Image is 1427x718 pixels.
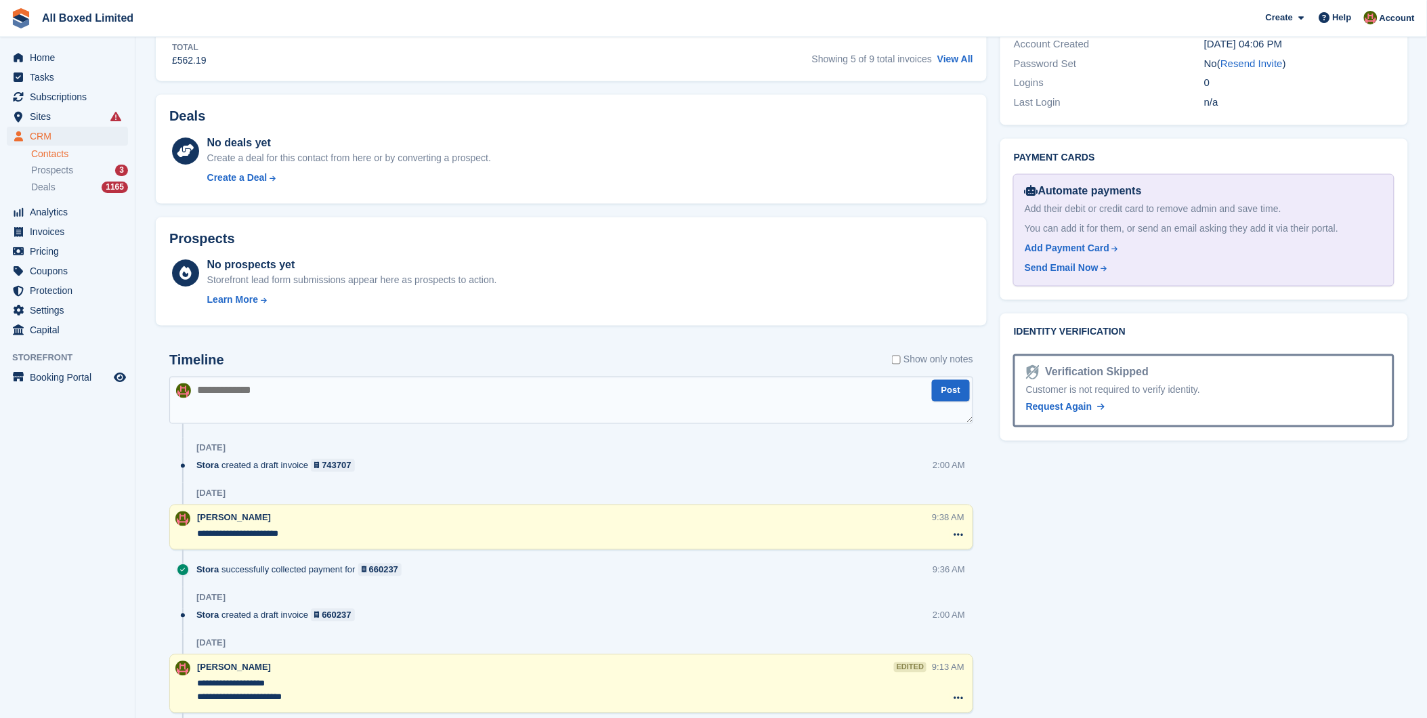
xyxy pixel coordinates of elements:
[169,108,205,124] h2: Deals
[12,351,135,364] span: Storefront
[197,513,271,523] span: [PERSON_NAME]
[31,181,56,194] span: Deals
[933,564,965,576] div: 9:36 AM
[207,293,258,307] div: Learn More
[30,261,111,280] span: Coupons
[172,41,207,54] div: Total
[7,107,128,126] a: menu
[311,609,355,622] a: 660237
[892,353,901,367] input: Show only notes
[196,593,226,604] div: [DATE]
[1025,241,1109,255] div: Add Payment Card
[311,459,355,472] a: 743707
[30,301,111,320] span: Settings
[1333,11,1352,24] span: Help
[207,171,491,185] a: Create a Deal
[1220,58,1283,69] a: Resend Invite
[7,301,128,320] a: menu
[933,459,965,472] div: 2:00 AM
[196,443,226,454] div: [DATE]
[169,231,235,247] h2: Prospects
[30,281,111,300] span: Protection
[7,368,128,387] a: menu
[37,7,139,29] a: All Boxed Limited
[7,87,128,106] a: menu
[175,511,190,526] img: Sharon Hawkins
[196,459,219,472] span: Stora
[7,203,128,221] a: menu
[31,163,128,177] a: Prospects 3
[31,148,128,161] a: Contacts
[172,54,207,68] div: £562.19
[1380,12,1415,25] span: Account
[1025,202,1383,216] div: Add their debit or credit card to remove admin and save time.
[1014,75,1204,91] div: Logins
[112,369,128,385] a: Preview store
[30,48,111,67] span: Home
[30,87,111,106] span: Subscriptions
[207,293,497,307] a: Learn More
[196,488,226,499] div: [DATE]
[30,242,111,261] span: Pricing
[933,609,965,622] div: 2:00 AM
[197,662,271,673] span: [PERSON_NAME]
[1204,56,1394,72] div: No
[7,127,128,146] a: menu
[937,54,973,64] a: View All
[1014,56,1204,72] div: Password Set
[1025,241,1378,255] a: Add Payment Card
[7,281,128,300] a: menu
[1014,152,1394,163] h2: Payment cards
[1217,58,1286,69] span: ( )
[115,165,128,176] div: 3
[30,222,111,241] span: Invoices
[196,638,226,649] div: [DATE]
[322,609,351,622] div: 660237
[31,164,73,177] span: Prospects
[1026,400,1105,415] a: Request Again
[169,353,224,368] h2: Timeline
[1025,183,1383,199] div: Automate payments
[369,564,398,576] div: 660237
[322,459,351,472] div: 743707
[1364,11,1378,24] img: Sharon Hawkins
[1204,95,1394,110] div: n/a
[7,320,128,339] a: menu
[7,48,128,67] a: menu
[11,8,31,28] img: stora-icon-8386f47178a22dfd0bd8f6a31ec36ba5ce8667c1dd55bd0f319d3a0aa187defe.svg
[1266,11,1293,24] span: Create
[110,111,121,122] i: Smart entry sync failures have occurred
[892,353,973,367] label: Show only notes
[932,380,970,402] button: Post
[1026,402,1092,413] span: Request Again
[1204,37,1394,52] div: [DATE] 04:06 PM
[196,609,219,622] span: Stora
[1026,383,1382,398] div: Customer is not required to verify identity.
[932,661,964,674] div: 9:13 AM
[30,127,111,146] span: CRM
[207,273,497,287] div: Storefront lead form submissions appear here as prospects to action.
[196,564,408,576] div: successfully collected payment for
[7,222,128,241] a: menu
[207,151,491,165] div: Create a deal for this contact from here or by converting a prospect.
[30,203,111,221] span: Analytics
[1025,221,1383,236] div: You can add it for them, or send an email asking they add it via their portal.
[7,68,128,87] a: menu
[1025,261,1099,275] div: Send Email Now
[7,261,128,280] a: menu
[1040,364,1149,381] div: Verification Skipped
[30,320,111,339] span: Capital
[932,511,964,524] div: 9:38 AM
[196,459,362,472] div: created a draft invoice
[196,609,362,622] div: created a draft invoice
[812,54,932,64] span: Showing 5 of 9 total invoices
[31,180,128,194] a: Deals 1165
[207,257,497,273] div: No prospects yet
[358,564,402,576] a: 660237
[1014,95,1204,110] div: Last Login
[1026,365,1040,380] img: Identity Verification Ready
[30,368,111,387] span: Booking Portal
[176,383,191,398] img: Sharon Hawkins
[894,662,927,673] div: edited
[1204,75,1394,91] div: 0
